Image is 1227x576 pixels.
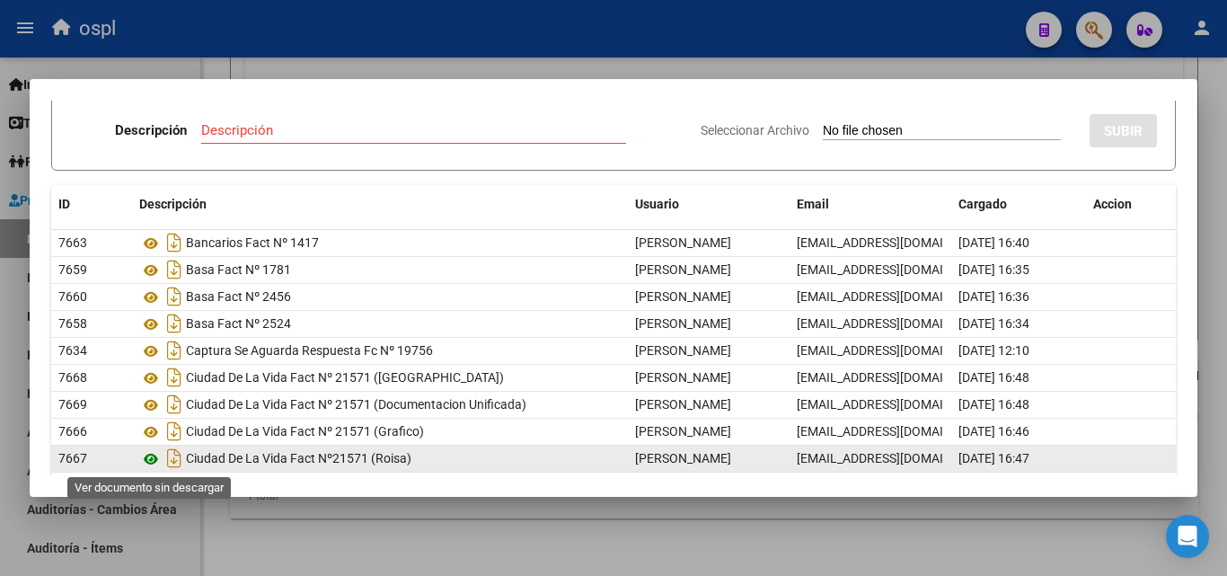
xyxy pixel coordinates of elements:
[958,424,1029,439] span: [DATE] 16:46
[797,262,996,277] span: [EMAIL_ADDRESS][DOMAIN_NAME]
[163,282,186,311] i: Descargar documento
[139,255,621,284] div: Basa Fact Nº 1781
[163,444,186,473] i: Descargar documento
[701,123,809,137] span: Seleccionar Archivo
[635,370,731,385] span: [PERSON_NAME]
[635,235,731,250] span: [PERSON_NAME]
[958,262,1029,277] span: [DATE] 16:35
[139,363,621,392] div: Ciudad De La Vida Fact Nº 21571 ([GEOGRAPHIC_DATA])
[797,451,996,465] span: [EMAIL_ADDRESS][DOMAIN_NAME]
[958,289,1029,304] span: [DATE] 16:36
[797,289,996,304] span: [EMAIL_ADDRESS][DOMAIN_NAME]
[163,363,186,392] i: Descargar documento
[139,197,207,211] span: Descripción
[58,451,87,465] span: 7667
[797,316,996,331] span: [EMAIL_ADDRESS][DOMAIN_NAME]
[139,417,621,446] div: Ciudad De La Vida Fact Nº 21571 (Grafico)
[958,316,1029,331] span: [DATE] 16:34
[628,185,790,224] datatable-header-cell: Usuario
[958,235,1029,250] span: [DATE] 16:40
[163,255,186,284] i: Descargar documento
[1093,197,1132,211] span: Accion
[115,120,187,141] p: Descripción
[797,397,996,412] span: [EMAIL_ADDRESS][DOMAIN_NAME]
[58,316,87,331] span: 7658
[51,185,132,224] datatable-header-cell: ID
[1090,114,1157,147] button: SUBIR
[163,390,186,419] i: Descargar documento
[1166,515,1209,558] div: Open Intercom Messenger
[635,289,731,304] span: [PERSON_NAME]
[797,424,996,439] span: [EMAIL_ADDRESS][DOMAIN_NAME]
[797,370,996,385] span: [EMAIL_ADDRESS][DOMAIN_NAME]
[797,343,996,358] span: [EMAIL_ADDRESS][DOMAIN_NAME]
[958,197,1007,211] span: Cargado
[635,316,731,331] span: [PERSON_NAME]
[958,451,1029,465] span: [DATE] 16:47
[139,444,621,473] div: Ciudad De La Vida Fact Nº21571 (Roisa)
[951,185,1086,224] datatable-header-cell: Cargado
[635,262,731,277] span: [PERSON_NAME]
[790,185,951,224] datatable-header-cell: Email
[139,228,621,257] div: Bancarios Fact Nº 1417
[139,336,621,365] div: Captura Se Aguarda Respuesta Fc Nº 19756
[958,397,1029,412] span: [DATE] 16:48
[58,235,87,250] span: 7663
[797,235,996,250] span: [EMAIL_ADDRESS][DOMAIN_NAME]
[635,451,731,465] span: [PERSON_NAME]
[139,309,621,338] div: Basa Fact Nº 2524
[635,397,731,412] span: [PERSON_NAME]
[797,197,829,211] span: Email
[139,390,621,419] div: Ciudad De La Vida Fact Nº 21571 (Documentacion Unificada)
[958,370,1029,385] span: [DATE] 16:48
[58,262,87,277] span: 7659
[132,185,628,224] datatable-header-cell: Descripción
[58,289,87,304] span: 7660
[1086,185,1176,224] datatable-header-cell: Accion
[58,197,70,211] span: ID
[139,282,621,311] div: Basa Fact Nº 2456
[635,343,731,358] span: [PERSON_NAME]
[58,370,87,385] span: 7668
[58,343,87,358] span: 7634
[58,424,87,439] span: 7666
[163,309,186,338] i: Descargar documento
[958,343,1029,358] span: [DATE] 12:10
[163,336,186,365] i: Descargar documento
[163,417,186,446] i: Descargar documento
[1104,123,1143,139] span: SUBIR
[163,228,186,257] i: Descargar documento
[635,424,731,439] span: [PERSON_NAME]
[635,197,679,211] span: Usuario
[58,397,87,412] span: 7669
